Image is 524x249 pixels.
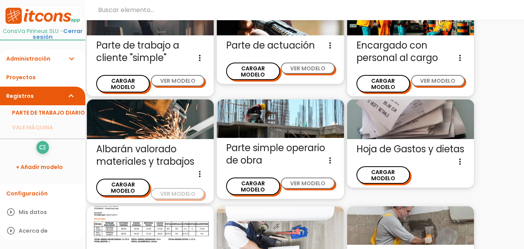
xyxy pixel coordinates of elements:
img: gastos.jpg [347,99,474,139]
img: alba%C3%B1il.jpg [347,206,474,245]
button: CARGAR MODELO [356,166,410,184]
button: CARGAR MODELO [96,179,150,196]
span: Albarán valorado materiales y trabajos [96,143,204,168]
a: + Añadir modelo [4,158,81,176]
i: low_priority [39,141,46,154]
i: more_vert [325,154,335,167]
button: VER MODELO [411,75,465,86]
span: Parte simple operario de obra [226,142,334,167]
button: CARGAR MODELO [226,178,280,195]
i: more_vert [455,52,465,64]
button: CARGAR MODELO [226,63,280,80]
i: play_circle_outline [6,203,16,221]
i: more_vert [195,52,204,64]
i: expand_more [67,49,76,68]
button: CARGAR MODELO [356,75,410,92]
button: VER MODELO [151,75,204,86]
i: more_vert [325,39,335,52]
span: Hoja de Gastos y dietas [356,143,465,155]
img: parte-operario-obra-simple.jpg [217,99,344,138]
span: Parte de actuación [226,39,334,52]
span: Encargado con personal al cargo [356,39,465,64]
img: seguro.jpg [217,206,344,249]
img: parte-semanal.png [87,206,214,245]
img: itcons-logo [4,7,81,24]
span: Parte de trabajo a cliente "simple" [96,39,204,64]
a: Cerrar sesión [33,27,83,41]
button: VER MODELO [151,188,204,199]
i: play_circle_outline [6,221,16,240]
i: more_vert [455,155,465,168]
button: CARGAR MODELO [96,75,150,92]
a: low_priority [36,141,49,153]
i: expand_more [67,87,76,105]
i: more_vert [195,168,204,180]
button: VER MODELO [281,63,334,74]
button: VER MODELO [281,178,334,189]
img: trabajos.jpg [87,99,214,139]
